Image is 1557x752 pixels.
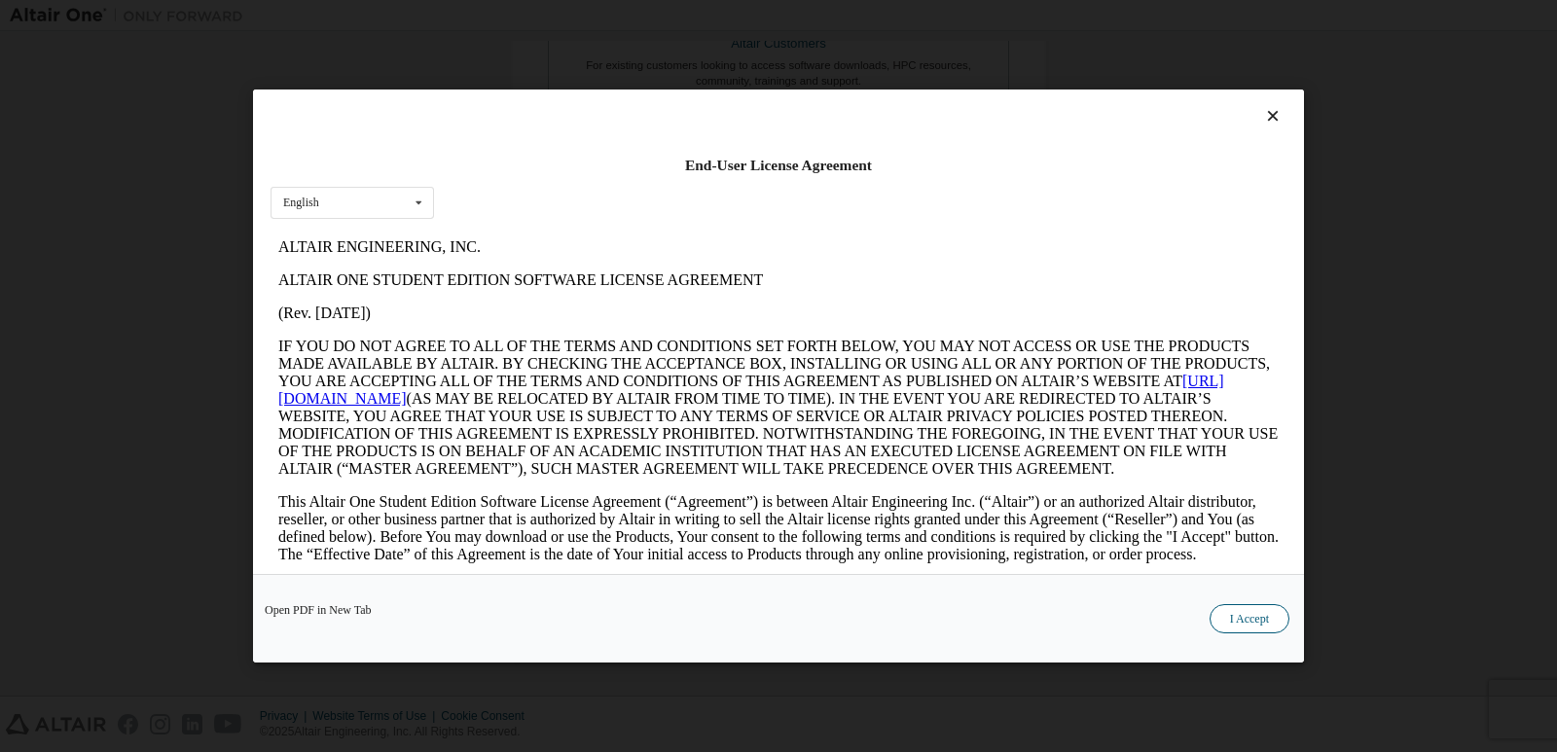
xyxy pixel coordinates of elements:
p: This Altair One Student Edition Software License Agreement (“Agreement”) is between Altair Engine... [8,263,1008,333]
p: (Rev. [DATE]) [8,74,1008,91]
p: IF YOU DO NOT AGREE TO ALL OF THE TERMS AND CONDITIONS SET FORTH BELOW, YOU MAY NOT ACCESS OR USE... [8,107,1008,247]
p: ALTAIR ONE STUDENT EDITION SOFTWARE LICENSE AGREEMENT [8,41,1008,58]
button: I Accept [1210,604,1289,633]
a: [URL][DOMAIN_NAME] [8,142,954,176]
div: English [283,197,319,208]
p: ALTAIR ENGINEERING, INC. [8,8,1008,25]
a: Open PDF in New Tab [265,604,372,616]
div: End-User License Agreement [271,156,1286,175]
